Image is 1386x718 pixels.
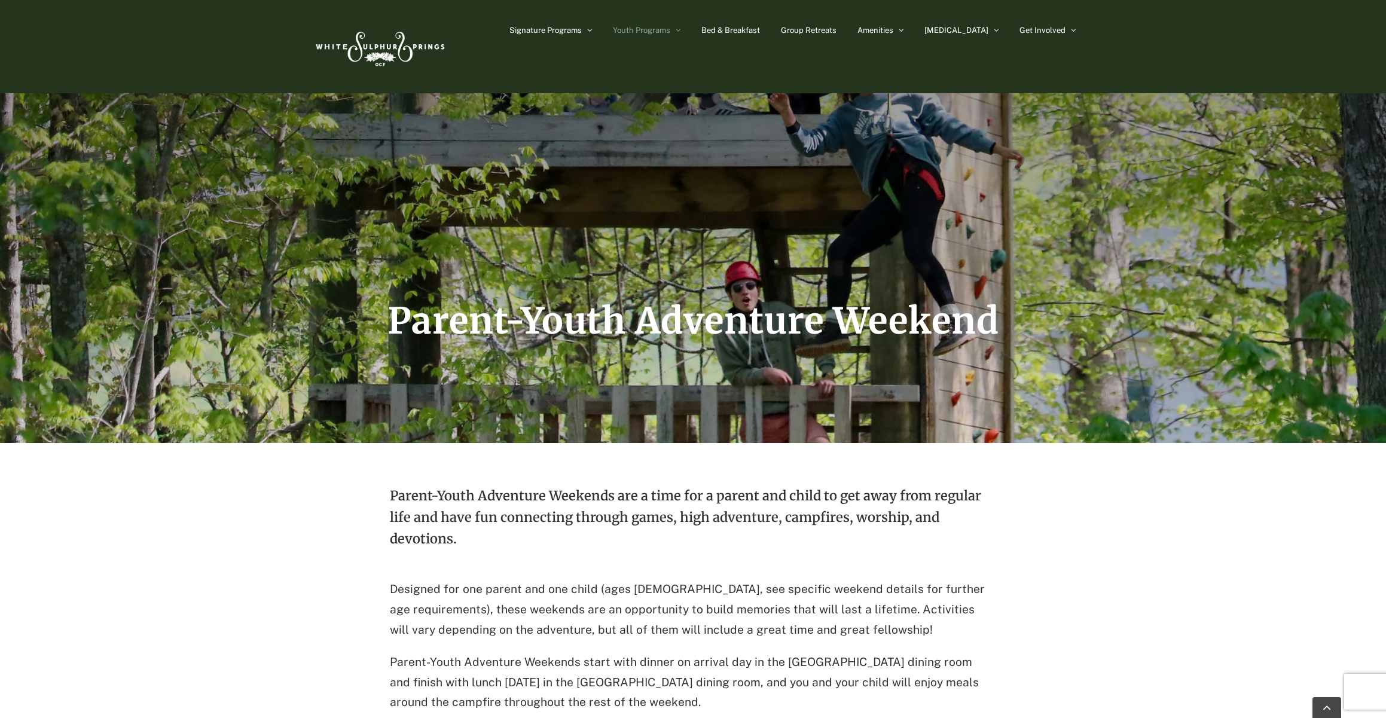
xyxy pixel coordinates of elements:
[857,26,893,34] span: Amenities
[310,19,448,75] img: White Sulphur Springs Logo
[390,579,993,640] p: Designed for one parent and one child (ages [DEMOGRAPHIC_DATA], see specific weekend details for ...
[387,298,999,343] span: Parent-Youth Adventure Weekend
[390,652,993,713] p: Parent-Youth Adventure Weekends start with dinner on arrival day in the [GEOGRAPHIC_DATA] dining ...
[390,485,993,567] p: Parent-Youth Adventure Weekends are a time for a parent and child to get away from regular life a...
[924,26,988,34] span: [MEDICAL_DATA]
[701,26,760,34] span: Bed & Breakfast
[509,26,582,34] span: Signature Programs
[781,26,837,34] span: Group Retreats
[1019,26,1066,34] span: Get Involved
[613,26,670,34] span: Youth Programs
